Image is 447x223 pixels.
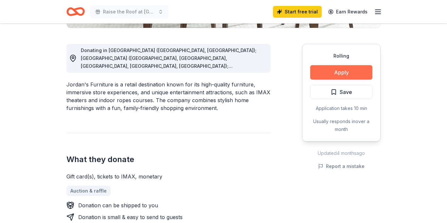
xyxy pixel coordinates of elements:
div: Usually responds in over a month [310,118,372,133]
button: Report a mistake [318,162,365,170]
span: Save [340,88,352,96]
div: Updated 4 months ago [302,149,381,157]
div: Rolling [310,52,372,60]
div: Gift card(s), tickets to IMAX, monetary [66,173,271,180]
button: Raise the Roof at [GEOGRAPHIC_DATA] [GEOGRAPHIC_DATA] [90,5,169,18]
span: Donating in [GEOGRAPHIC_DATA] ([GEOGRAPHIC_DATA], [GEOGRAPHIC_DATA]); [GEOGRAPHIC_DATA] ([GEOGRAP... [81,47,257,84]
a: Start free trial [273,6,322,18]
div: Jordan's Furniture is a retail destination known for its high-quality furniture, immersive store ... [66,81,271,112]
div: Application takes 10 min [310,104,372,112]
a: Earn Rewards [324,6,371,18]
div: Donation is small & easy to send to guests [78,213,183,221]
button: Save [310,85,372,99]
a: Home [66,4,85,19]
span: Raise the Roof at [GEOGRAPHIC_DATA] [GEOGRAPHIC_DATA] [103,8,155,16]
div: Donation can be shipped to you [78,201,158,209]
a: Auction & raffle [66,186,111,196]
h2: What they donate [66,154,271,165]
button: Apply [310,65,372,80]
